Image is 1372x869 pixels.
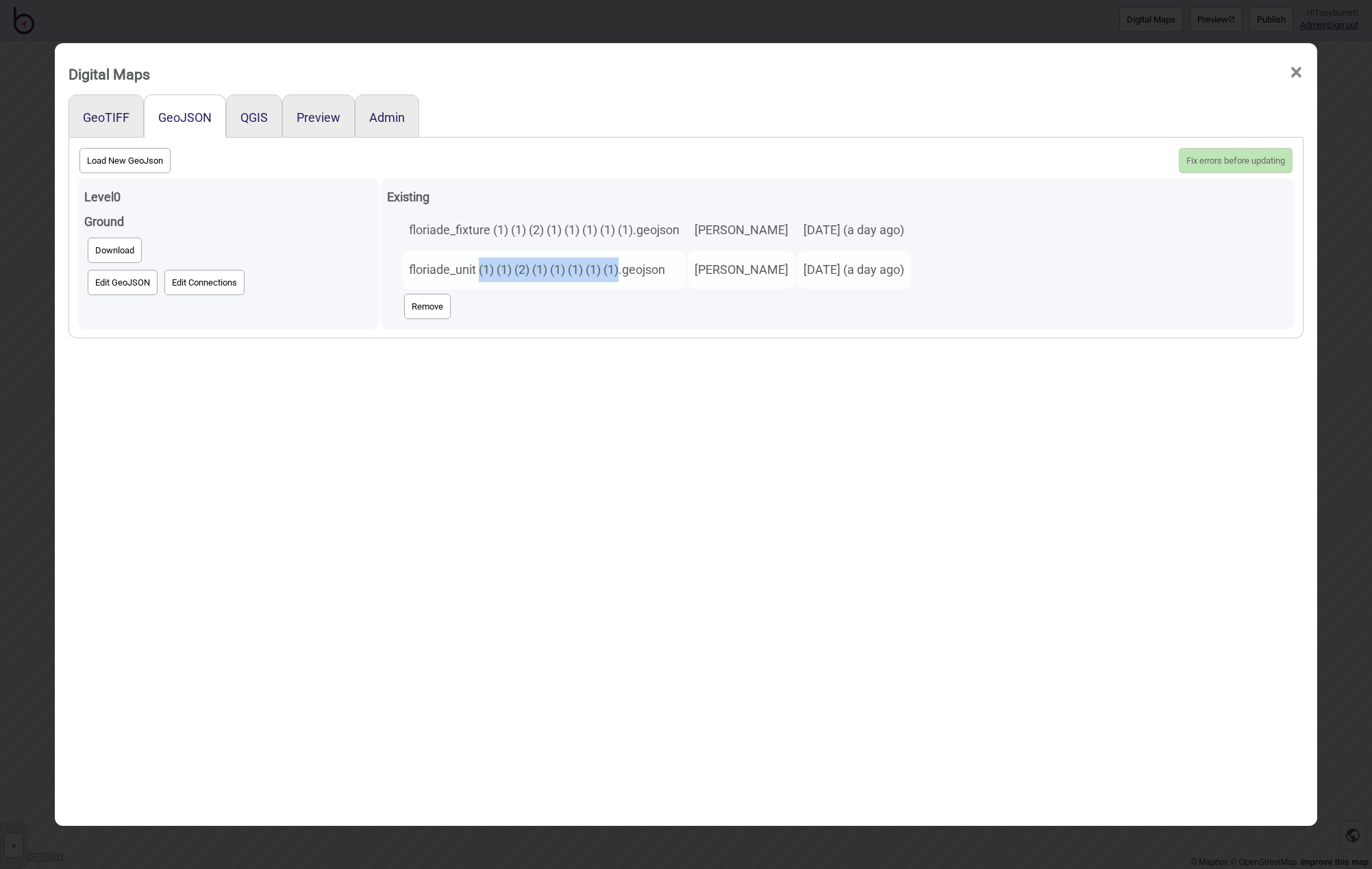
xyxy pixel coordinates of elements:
button: Admin [369,110,405,125]
td: floriade_fixture (1) (1) (2) (1) (1) (1) (1) (1).geojson [402,211,686,249]
div: Ground [84,210,371,234]
td: [DATE] (a day ago) [797,251,911,289]
button: Download [88,238,142,263]
span: × [1289,50,1304,95]
div: Digital Maps [68,60,150,89]
td: [PERSON_NAME] [688,211,795,249]
button: Preview [297,110,340,125]
button: Edit Connections [164,270,245,295]
td: floriade_unit (1) (1) (2) (1) (1) (1) (1) (1).geojson [402,251,686,289]
button: Remove [404,294,451,319]
td: [DATE] (a day ago) [797,211,911,249]
a: Edit Connections [161,266,248,299]
button: Fix errors before updating [1179,148,1293,173]
div: Level 0 [84,185,371,210]
td: [PERSON_NAME] [688,251,795,289]
strong: Existing [387,190,429,204]
button: QGIS [240,110,268,125]
button: Load New GeoJson [79,148,171,173]
button: Edit GeoJSON [88,270,158,295]
button: GeoJSON [158,110,212,125]
button: GeoTIFF [83,110,129,125]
